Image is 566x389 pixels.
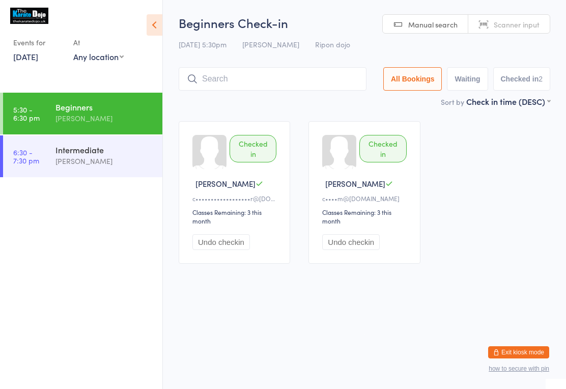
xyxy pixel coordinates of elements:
[3,135,162,177] a: 6:30 -7:30 pmIntermediate[PERSON_NAME]
[3,93,162,134] a: 5:30 -6:30 pmBeginners[PERSON_NAME]
[179,14,550,31] h2: Beginners Check-in
[55,155,154,167] div: [PERSON_NAME]
[322,194,409,203] div: c••••m@[DOMAIN_NAME]
[322,208,409,225] div: Classes Remaining: 3 this month
[10,8,48,24] img: The karate dojo
[55,144,154,155] div: Intermediate
[494,19,540,30] span: Scanner input
[325,178,385,189] span: [PERSON_NAME]
[539,75,543,83] div: 2
[192,208,279,225] div: Classes Remaining: 3 this month
[192,194,279,203] div: c••••••••••••••••••r@[DOMAIN_NAME]
[55,113,154,124] div: [PERSON_NAME]
[55,101,154,113] div: Beginners
[13,34,63,51] div: Events for
[315,39,350,49] span: Ripon dojo
[192,234,250,250] button: Undo checkin
[408,19,458,30] span: Manual search
[13,148,39,164] time: 6:30 - 7:30 pm
[242,39,299,49] span: [PERSON_NAME]
[13,51,38,62] a: [DATE]
[73,34,124,51] div: At
[488,346,549,358] button: Exit kiosk mode
[447,67,488,91] button: Waiting
[466,96,550,107] div: Check in time (DESC)
[230,135,276,162] div: Checked in
[493,67,551,91] button: Checked in2
[322,234,380,250] button: Undo checkin
[359,135,406,162] div: Checked in
[179,67,366,91] input: Search
[13,105,40,122] time: 5:30 - 6:30 pm
[489,365,549,372] button: how to secure with pin
[73,51,124,62] div: Any location
[179,39,227,49] span: [DATE] 5:30pm
[383,67,442,91] button: All Bookings
[441,97,464,107] label: Sort by
[195,178,256,189] span: [PERSON_NAME]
